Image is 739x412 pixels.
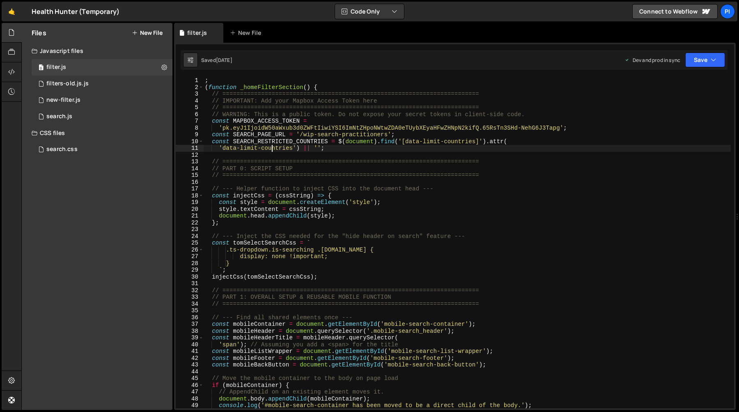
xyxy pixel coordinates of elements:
div: 16494/45041.js [32,108,172,125]
div: 41 [176,348,204,355]
div: [DATE] [216,57,232,64]
div: 24 [176,233,204,240]
div: filter.js [46,64,66,71]
a: Pi [720,4,735,19]
div: 17 [176,185,204,192]
div: 42 [176,355,204,362]
div: 22 [176,220,204,227]
div: Dev and prod in sync [624,57,680,64]
div: 13 [176,158,204,165]
div: 49 [176,402,204,409]
div: 14 [176,165,204,172]
div: 43 [176,362,204,369]
div: 37 [176,321,204,328]
div: search.css [46,146,78,153]
div: 30 [176,274,204,281]
div: search.js [46,113,72,120]
div: 48 [176,396,204,403]
div: 16494/44708.js [32,59,172,76]
div: 5 [176,104,204,111]
div: 3 [176,91,204,98]
button: New File [132,30,163,36]
div: 26 [176,247,204,254]
div: 19 [176,199,204,206]
div: 39 [176,334,204,341]
div: 16494/45764.js [32,76,172,92]
a: 🤙 [2,2,22,21]
div: 12 [176,152,204,159]
div: Health Hunter (Temporary) [32,7,119,16]
button: Code Only [335,4,404,19]
div: 40 [176,341,204,348]
button: Save [685,53,725,67]
div: 46 [176,382,204,389]
div: 7 [176,118,204,125]
div: 34 [176,301,204,308]
div: 8 [176,125,204,132]
div: 16494/46184.js [32,92,172,108]
div: 20 [176,206,204,213]
div: Saved [201,57,232,64]
div: 45 [176,375,204,382]
span: 0 [39,65,44,71]
div: 11 [176,145,204,152]
div: 21 [176,213,204,220]
div: 36 [176,314,204,321]
div: 18 [176,192,204,199]
div: 1 [176,77,204,84]
div: CSS files [22,125,172,141]
div: 28 [176,260,204,267]
div: 35 [176,307,204,314]
div: 33 [176,294,204,301]
div: filters-old.js.js [46,80,89,87]
div: 16 [176,179,204,186]
div: new-filter.js [46,96,80,104]
div: 47 [176,389,204,396]
div: 9 [176,131,204,138]
div: New File [230,29,264,37]
h2: Files [32,28,46,37]
div: 27 [176,253,204,260]
a: Connect to Webflow [632,4,718,19]
div: 23 [176,226,204,233]
div: 44 [176,369,204,375]
div: 29 [176,267,204,274]
div: 16494/45743.css [32,141,172,158]
div: 2 [176,84,204,91]
div: 32 [176,287,204,294]
div: Javascript files [22,43,172,59]
div: filter.js [187,29,207,37]
div: 6 [176,111,204,118]
div: 25 [176,240,204,247]
div: 15 [176,172,204,179]
div: 4 [176,98,204,105]
div: 10 [176,138,204,145]
div: 31 [176,280,204,287]
div: 38 [176,328,204,335]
